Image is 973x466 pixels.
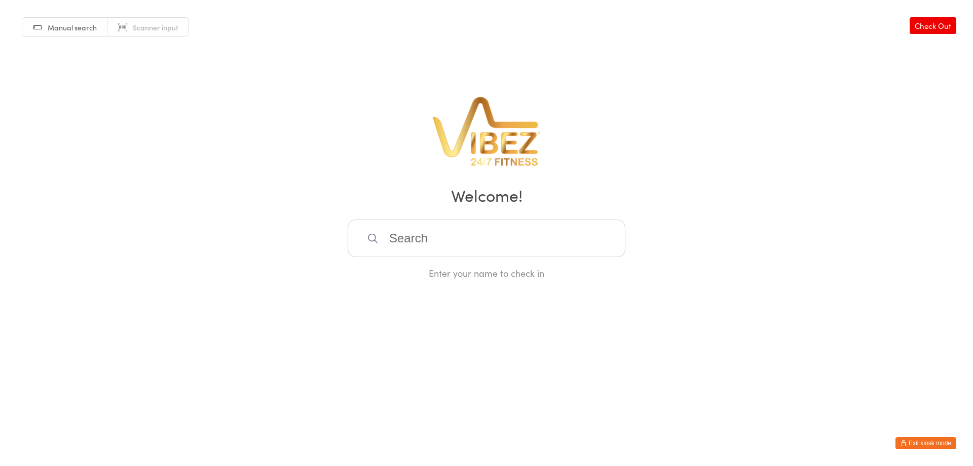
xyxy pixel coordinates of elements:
[348,267,625,279] div: Enter your name to check in
[133,22,178,32] span: Scanner input
[48,22,97,32] span: Manual search
[910,17,956,34] a: Check Out
[429,93,544,169] img: VibeZ 24/7 Fitness
[895,437,956,449] button: Exit kiosk mode
[348,220,625,257] input: Search
[10,184,963,206] h2: Welcome!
